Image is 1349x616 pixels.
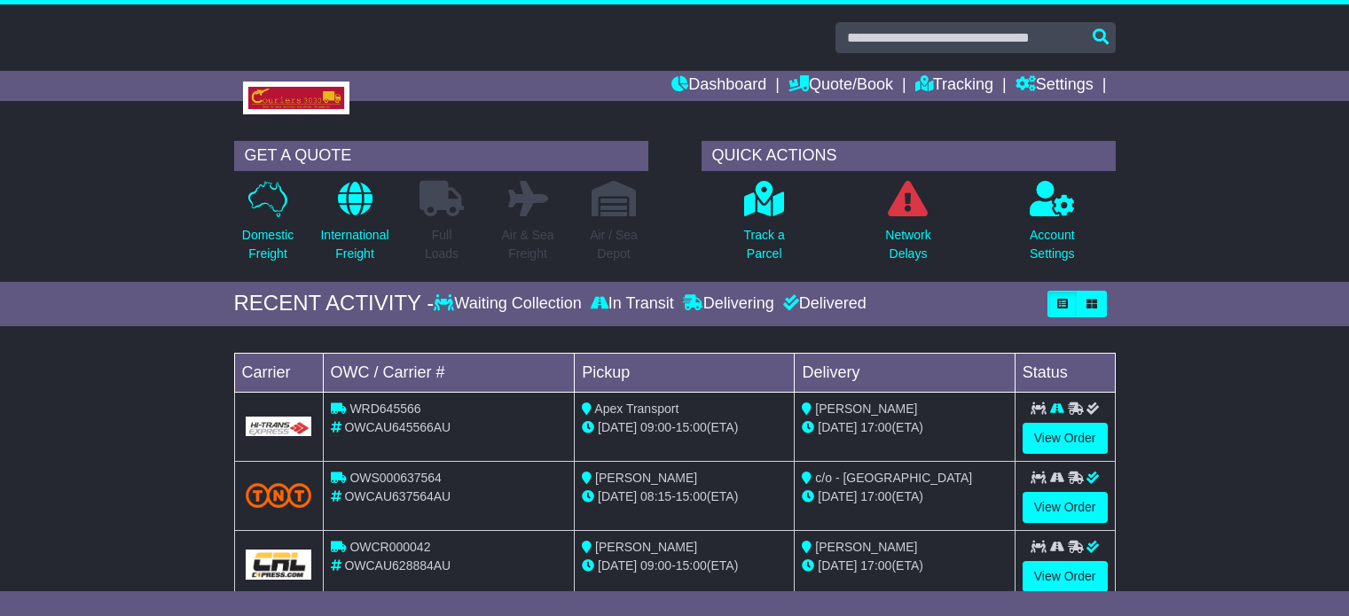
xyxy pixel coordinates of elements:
div: (ETA) [802,557,1007,575]
img: GetCarrierServiceLogo [246,417,312,436]
p: Track a Parcel [744,226,785,263]
span: [PERSON_NAME] [815,402,917,416]
div: Waiting Collection [434,294,585,314]
p: Full Loads [420,226,464,263]
span: [DATE] [818,558,857,573]
img: GetCarrierServiceLogo [246,550,312,580]
span: OWCR000042 [349,540,430,554]
img: TNT_Domestic.png [246,483,312,507]
p: Network Delays [885,226,930,263]
a: Dashboard [671,71,766,101]
span: 15:00 [676,558,707,573]
span: [DATE] [818,420,857,434]
span: 08:15 [640,489,671,503]
span: WRD645566 [349,402,420,416]
div: In Transit [586,294,678,314]
span: OWCAU637564AU [344,489,451,503]
span: 17:00 [860,420,891,434]
span: [DATE] [598,420,637,434]
a: View Order [1023,492,1108,523]
span: c/o - [GEOGRAPHIC_DATA] [815,471,972,485]
div: - (ETA) [582,418,787,437]
a: Track aParcel [743,180,786,273]
div: Delivered [779,294,867,314]
td: Delivery [795,353,1015,392]
a: AccountSettings [1029,180,1076,273]
div: GET A QUOTE [234,141,648,171]
td: OWC / Carrier # [323,353,575,392]
span: [DATE] [598,489,637,503]
div: - (ETA) [582,487,787,506]
div: Delivering [678,294,779,314]
a: Settings [1016,71,1094,101]
span: Apex Transport [594,402,678,416]
span: 17:00 [860,489,891,503]
p: Air & Sea Freight [501,226,553,263]
span: 09:00 [640,558,671,573]
p: Account Settings [1030,226,1075,263]
span: OWS000637564 [349,471,442,485]
p: Domestic Freight [242,226,294,263]
span: [PERSON_NAME] [815,540,917,554]
div: QUICK ACTIONS [702,141,1116,171]
span: [DATE] [598,558,637,573]
span: OWCAU645566AU [344,420,451,434]
a: InternationalFreight [319,180,389,273]
div: RECENT ACTIVITY - [234,291,435,316]
span: 15:00 [676,489,707,503]
span: OWCAU628884AU [344,558,451,573]
div: - (ETA) [582,557,787,575]
p: International Freight [320,226,388,263]
span: [DATE] [818,489,857,503]
td: Carrier [234,353,323,392]
a: NetworkDelays [884,180,931,273]
span: 17:00 [860,558,891,573]
a: Tracking [915,71,993,101]
span: 15:00 [676,420,707,434]
a: View Order [1023,423,1108,454]
span: [PERSON_NAME] [595,471,697,485]
a: Quote/Book [788,71,893,101]
td: Status [1015,353,1115,392]
div: (ETA) [802,418,1007,437]
a: View Order [1023,561,1108,592]
span: [PERSON_NAME] [595,540,697,554]
span: 09:00 [640,420,671,434]
div: (ETA) [802,487,1007,506]
p: Air / Sea Depot [590,226,638,263]
a: DomesticFreight [241,180,294,273]
td: Pickup [575,353,795,392]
